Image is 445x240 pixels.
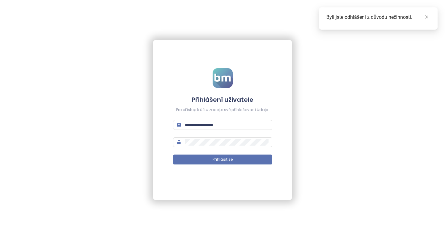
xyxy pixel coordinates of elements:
[173,155,272,164] button: Přihlásit se
[173,95,272,104] h4: Přihlášení uživatele
[177,140,181,144] span: lock
[213,157,233,163] span: Přihlásit se
[213,68,233,88] img: logo
[173,107,272,113] div: Pro přístup k účtu zadejte své přihlašovací údaje.
[425,15,429,19] span: close
[326,14,430,21] div: Byli jste odhlášeni z důvodu nečinnosti.
[177,123,181,127] span: mail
